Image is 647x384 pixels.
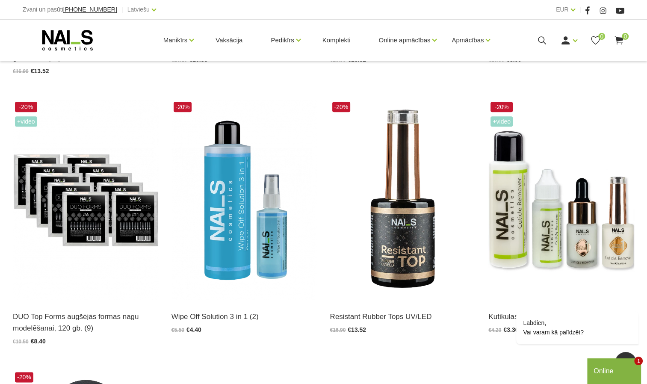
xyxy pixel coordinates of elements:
[622,33,629,40] span: 0
[598,33,605,40] span: 0
[15,372,33,382] span: -20%
[13,68,29,74] span: €16.90
[348,326,366,333] span: €13.52
[271,23,294,57] a: Pedikīrs
[15,102,37,112] span: -20%
[23,4,117,15] div: Zvani un pasūti
[171,327,184,333] span: €5.50
[121,4,123,15] span: |
[209,20,249,61] a: Vaksācija
[63,6,117,13] a: [PHONE_NUMBER]
[186,326,201,333] span: €4.40
[614,35,624,46] a: 0
[590,35,601,46] a: 0
[332,102,351,112] span: -20%
[127,4,150,15] a: Latviešu
[490,116,513,127] span: +Video
[31,338,46,345] span: €8.40
[378,23,430,57] a: Online apmācības
[13,339,29,345] span: €10.50
[490,102,513,112] span: -20%
[579,4,581,15] span: |
[171,311,317,322] a: Wipe Off Solution 3 in 1 (2)
[489,234,643,354] iframe: chat widget
[171,100,317,300] img: Līdzeklis “trīs vienā“ - paredzēts dabīgā naga attaukošanai un dehidrācijai, gela un gellaku lipī...
[316,20,357,61] a: Komplekti
[452,23,484,57] a: Apmācības
[587,357,643,384] iframe: chat widget
[163,23,188,57] a: Manikīrs
[330,327,346,333] span: €16.90
[31,68,49,74] span: €13.52
[556,4,569,15] a: EUR
[13,311,159,334] a: DUO Top Forms augšējās formas nagu modelēšanai, 120 gb. (9)
[330,100,476,300] img: Kaučuka formulas virsējais pārklājums bez lipīgā slāņa. Īpaši spīdīgs, izturīgs pret skrāpējumiem...
[488,100,634,300] img: Līdzeklis kutikulas mīkstināšanai un irdināšanai vien pāris sekunžu laikā. Ideāli piemērots kutik...
[174,102,192,112] span: -20%
[330,311,476,322] a: Resistant Rubber Tops UV/LED
[15,116,37,127] span: +Video
[13,100,159,300] img: #1 • Mazs(S) sāna arkas izliekums, normāls/vidējs C izliekums, garā forma • Piemērota standarta n...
